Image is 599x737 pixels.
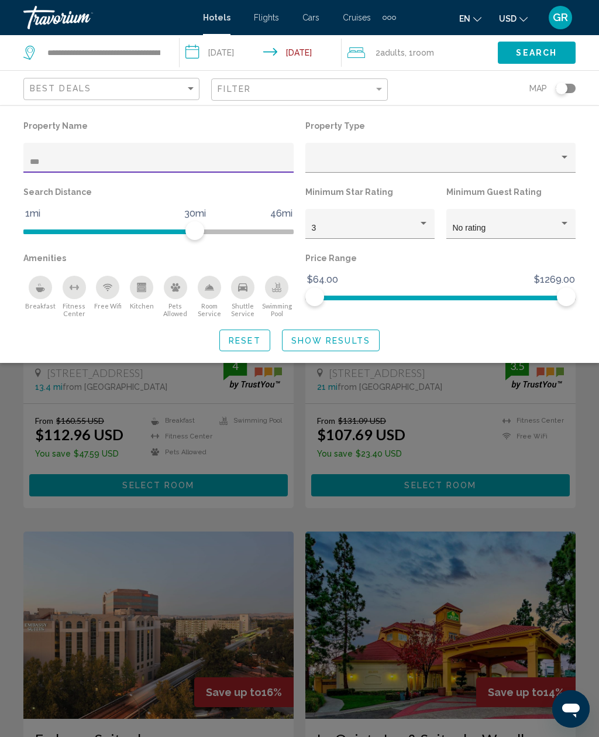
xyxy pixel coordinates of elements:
span: $64.00 [305,271,340,289]
button: User Menu [545,5,576,30]
span: Search [516,49,557,58]
button: Change currency [499,10,528,27]
span: Adults [380,48,405,57]
button: Filter [211,78,387,102]
span: Filter [218,84,251,94]
button: Travelers: 2 adults, 0 children [342,35,498,70]
p: Minimum Star Rating [305,184,435,200]
span: Fitness Center [57,302,91,317]
p: Property Type [305,118,576,134]
button: Fitness Center [57,275,91,318]
span: Swimming Pool [260,302,294,317]
button: Toggle map [547,83,576,94]
button: Free Wifi [91,275,125,318]
p: Search Distance [23,184,294,200]
span: USD [499,14,517,23]
a: Cars [302,13,319,22]
span: Room Service [192,302,226,317]
span: No rating [453,223,486,232]
span: Breakfast [25,302,56,310]
mat-select: Property type [312,157,570,167]
div: Hotel Filters [18,118,581,318]
span: 1mi [23,205,42,222]
span: Show Results [291,336,370,345]
mat-select: Sort by [30,84,196,94]
button: Shuttle Service [226,275,260,318]
span: 46mi [268,205,294,222]
span: $1269.00 [532,271,577,289]
span: Map [529,80,547,97]
span: Best Deals [30,84,91,93]
p: Property Name [23,118,294,134]
span: Shuttle Service [226,302,260,317]
span: 30mi [183,205,208,222]
button: Breakfast [23,275,57,318]
button: Check-in date: Dec 6, 2025 Check-out date: Dec 7, 2025 [180,35,342,70]
span: Room [413,48,434,57]
span: GR [553,12,568,23]
button: Swimming Pool [260,275,294,318]
span: Kitchen [130,302,154,310]
button: Reset [219,330,270,351]
a: Hotels [203,13,230,22]
p: Amenities [23,250,294,266]
a: Flights [254,13,279,22]
a: Cruises [343,13,371,22]
p: Price Range [305,250,576,266]
button: Show Results [282,330,380,351]
span: 3 [312,223,316,232]
button: Change language [459,10,481,27]
span: Free Wifi [94,302,122,310]
button: Kitchen [125,275,159,318]
span: 2 [376,44,405,61]
span: Pets Allowed [159,302,192,317]
iframe: Button to launch messaging window [552,690,590,728]
a: Travorium [23,6,191,29]
button: Room Service [192,275,226,318]
button: Pets Allowed [159,275,192,318]
button: Search [498,42,576,63]
button: Extra navigation items [383,8,396,27]
span: , 1 [405,44,434,61]
span: Reset [229,336,261,345]
p: Minimum Guest Rating [446,184,576,200]
span: en [459,14,470,23]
